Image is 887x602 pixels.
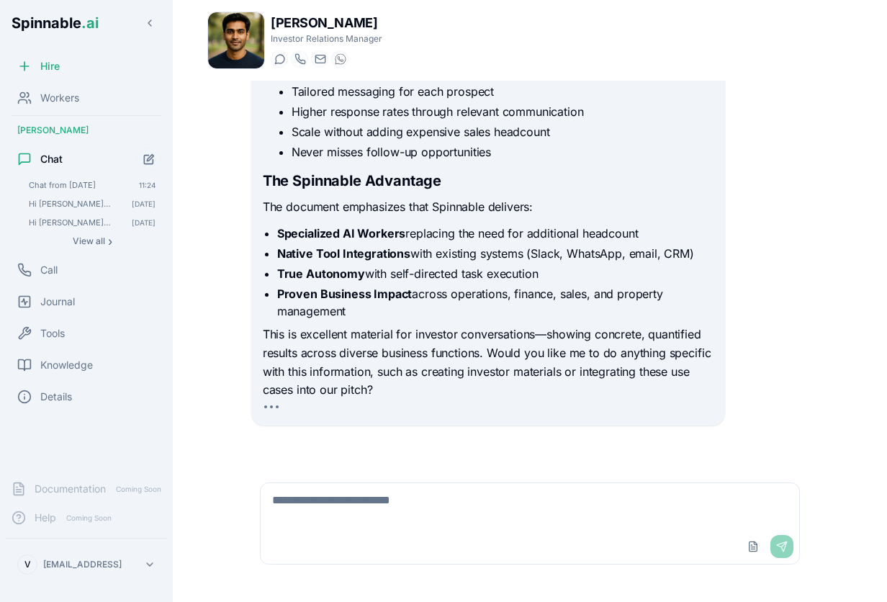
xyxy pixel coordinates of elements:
span: View all [73,235,105,247]
li: Never misses follow-up opportunities [292,143,713,161]
button: Show all conversations [23,233,161,250]
li: across operations, finance, sales, and property management [277,285,713,320]
span: .ai [81,14,99,32]
span: Hire [40,59,60,73]
span: Tools [40,326,65,341]
span: › [108,235,112,247]
span: Hi Kai, can you create a quick presentation on Thousand Eyes (thousandeye.com) and how they could... [29,199,112,209]
button: Send email to kai.dvorak@getspinnable.ai [311,50,328,68]
span: Journal [40,295,75,309]
span: [DATE] [132,217,156,228]
strong: True Autonomy [277,266,365,281]
img: Kai Dvorak [208,12,264,68]
span: Help [35,511,56,525]
img: WhatsApp [335,53,346,65]
strong: Benefits: [277,67,328,81]
span: V [24,559,31,570]
span: Coming Soon [112,482,166,496]
button: V[EMAIL_ADDRESS] [12,550,161,579]
li: replacing the need for additional headcount [277,225,713,242]
strong: Specialized AI Workers [277,226,405,241]
span: Spinnable [12,14,99,32]
p: Investor Relations Manager [271,33,382,45]
li: with existing systems (Slack, WhatsApp, email, CRM) [277,245,713,262]
h1: [PERSON_NAME] [271,13,382,33]
p: This is excellent material for investor conversations—showing concrete, quantified results across... [263,325,713,399]
span: Chat [40,152,63,166]
strong: Native Tool Integrations [277,246,410,261]
strong: Proven Business Impact [277,287,412,301]
li: with self-directed task execution [277,265,713,282]
span: Knowledge [40,358,93,372]
button: Start new chat [137,147,161,171]
span: Documentation [35,482,106,496]
button: Start a call with Kai Dvorak [291,50,308,68]
li: Higher response rates through relevant communication [292,103,713,120]
span: [DATE] [132,199,156,209]
button: Start a chat with Kai Dvorak [271,50,288,68]
p: The document emphasizes that Spinnable delivers: [263,198,713,217]
li: Tailored messaging for each prospect [292,83,713,100]
span: Call [40,263,58,277]
div: [PERSON_NAME] [6,119,167,142]
h2: The Spinnable Advantage [263,171,713,191]
span: Chat from 09/10/2025 [29,180,119,190]
span: Workers [40,91,79,105]
span: Coming Soon [62,511,116,525]
li: Scale without adding expensive sales headcount [292,123,713,140]
span: Hi Kai, can you create a presentation on Gamma about how Concept VC (concept.vc) and Spinnable co... [29,217,112,228]
span: 11:24 [139,180,156,190]
p: [EMAIL_ADDRESS] [43,559,122,570]
span: Details [40,390,72,404]
button: WhatsApp [331,50,348,68]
